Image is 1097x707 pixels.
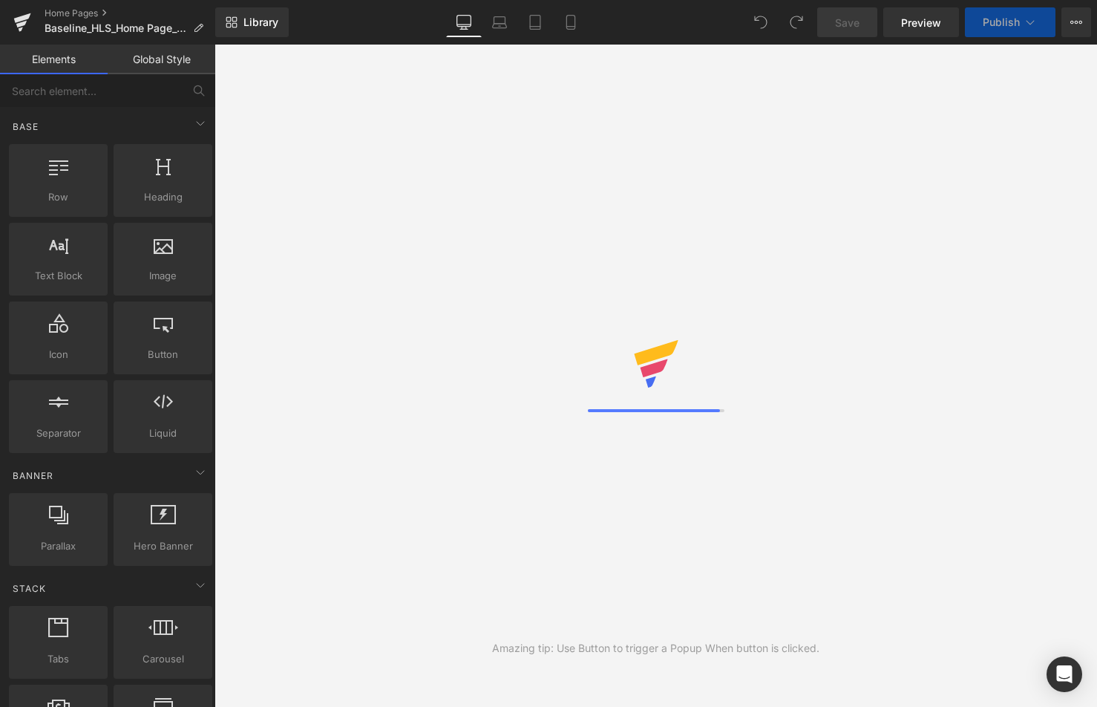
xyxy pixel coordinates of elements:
span: Separator [13,426,103,441]
span: Banner [11,469,55,483]
span: Parallax [13,538,103,554]
span: Publish [983,16,1020,28]
span: Stack [11,581,48,596]
a: Preview [883,7,959,37]
button: Redo [782,7,811,37]
a: Desktop [446,7,482,37]
a: Tablet [517,7,553,37]
span: Tabs [13,651,103,667]
span: Save [835,15,859,30]
a: New Library [215,7,289,37]
button: Undo [746,7,776,37]
span: Hero Banner [118,538,208,554]
div: Amazing tip: Use Button to trigger a Popup When button is clicked. [492,640,819,656]
a: Global Style [108,45,215,74]
span: Baseline_HLS_Home Page_India [45,22,187,34]
span: Liquid [118,426,208,441]
span: Heading [118,189,208,205]
span: Library [243,16,278,29]
div: Open Intercom Messenger [1047,656,1082,692]
button: Publish [965,7,1055,37]
a: Laptop [482,7,517,37]
span: Base [11,120,40,134]
span: Icon [13,347,103,362]
span: Carousel [118,651,208,667]
a: Mobile [553,7,589,37]
span: Image [118,268,208,284]
button: More [1061,7,1091,37]
a: Home Pages [45,7,215,19]
span: Row [13,189,103,205]
span: Text Block [13,268,103,284]
span: Preview [901,15,941,30]
span: Button [118,347,208,362]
